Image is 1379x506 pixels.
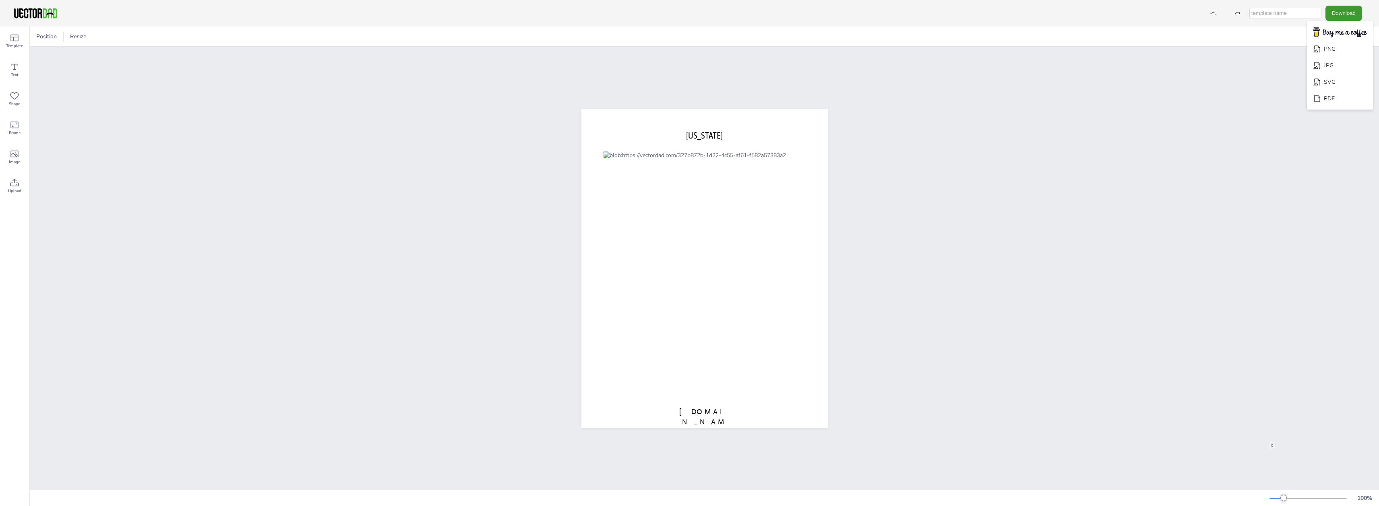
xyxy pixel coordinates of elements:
span: Image [9,159,20,165]
li: JPG [1307,57,1373,74]
li: SVG [1307,74,1373,90]
span: Template [6,43,23,49]
span: Shape [9,101,20,107]
button: Download [1325,6,1362,21]
img: VectorDad-1.png [13,7,58,19]
li: PNG [1307,41,1373,57]
span: [DOMAIN_NAME] [679,407,729,436]
span: Position [35,33,58,40]
span: [US_STATE] [686,130,723,140]
button: Resize [67,30,90,43]
li: PDF [1307,90,1373,107]
span: Upload [8,188,21,194]
div: X [1269,443,1275,449]
span: Text [11,72,19,78]
span: Frame [9,130,21,136]
input: template name [1249,8,1321,19]
div: Video Player [1268,442,1371,500]
img: buymecoffee.png [1308,25,1372,40]
ul: Download [1307,21,1373,110]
